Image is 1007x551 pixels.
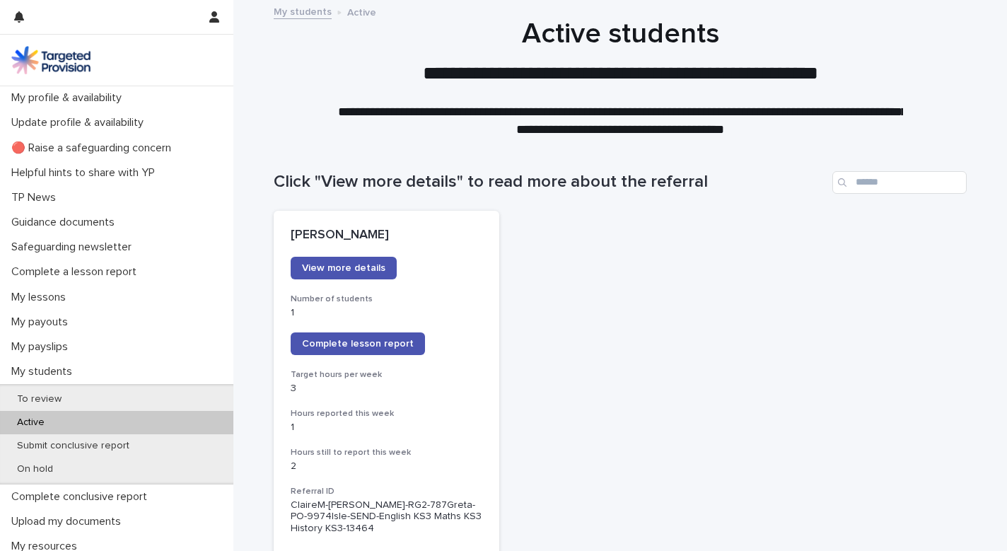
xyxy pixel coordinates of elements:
[291,294,482,305] h3: Number of students
[302,263,385,273] span: View more details
[6,240,143,254] p: Safeguarding newsletter
[291,422,482,434] p: 1
[11,46,91,74] img: M5nRWzHhSzIhMunXDL62
[274,17,967,51] h1: Active students
[6,216,126,229] p: Guidance documents
[6,440,141,452] p: Submit conclusive report
[6,91,133,105] p: My profile & availability
[302,339,414,349] span: Complete lesson report
[291,383,482,395] p: 3
[291,307,482,319] p: 1
[274,172,827,192] h1: Click "View more details" to read more about the referral
[291,486,482,497] h3: Referral ID
[274,3,332,19] a: My students
[291,408,482,419] h3: Hours reported this week
[6,490,158,504] p: Complete conclusive report
[6,365,83,378] p: My students
[6,291,77,304] p: My lessons
[6,417,56,429] p: Active
[291,257,397,279] a: View more details
[6,393,73,405] p: To review
[6,463,64,475] p: On hold
[291,460,482,472] p: 2
[6,166,166,180] p: Helpful hints to share with YP
[6,315,79,329] p: My payouts
[6,340,79,354] p: My payslips
[291,369,482,381] h3: Target hours per week
[291,447,482,458] h3: Hours still to report this week
[291,499,482,535] p: ClaireM-[PERSON_NAME]-RG2-787Greta-PO-9974Isle-SEND-English KS3 Maths KS3 History KS3-13464
[6,141,182,155] p: 🔴 Raise a safeguarding concern
[6,116,155,129] p: Update profile & availability
[6,265,148,279] p: Complete a lesson report
[6,191,67,204] p: TP News
[6,515,132,528] p: Upload my documents
[347,4,376,19] p: Active
[291,228,482,243] p: [PERSON_NAME]
[832,171,967,194] input: Search
[291,332,425,355] a: Complete lesson report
